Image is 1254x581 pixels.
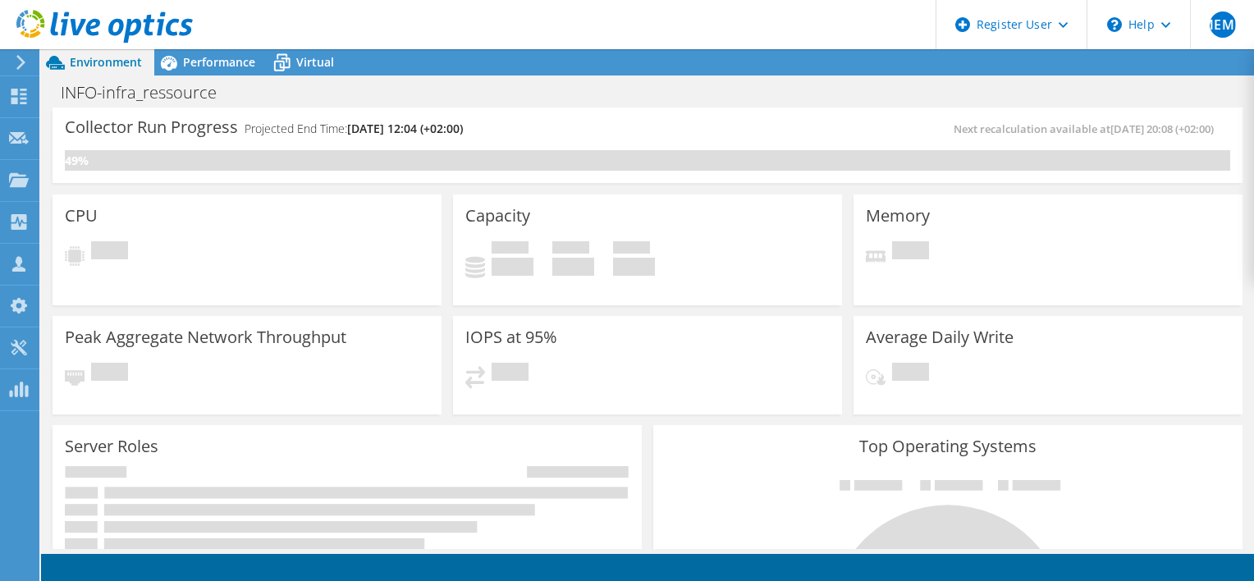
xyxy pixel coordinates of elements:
span: [DATE] 20:08 (+02:00) [1110,121,1214,136]
span: [DATE] 12:04 (+02:00) [347,121,463,136]
span: Used [492,241,529,258]
span: Performance [183,54,255,70]
span: Pending [91,241,128,263]
span: Virtual [296,54,334,70]
span: Total [613,241,650,258]
span: Pending [492,363,529,385]
span: Free [552,241,589,258]
span: Pending [892,363,929,385]
h3: Peak Aggregate Network Throughput [65,328,346,346]
h4: 0 GiB [552,258,594,276]
h3: Server Roles [65,437,158,455]
svg: \n [1107,17,1122,32]
h3: Average Daily Write [866,328,1014,346]
h3: CPU [65,207,98,225]
h3: Top Operating Systems [666,437,1230,455]
h3: Memory [866,207,930,225]
span: Pending [892,241,929,263]
h4: 0 GiB [492,258,533,276]
h3: IOPS at 95% [465,328,557,346]
span: Environment [70,54,142,70]
h1: INFO-infra_ressource [53,84,242,102]
h4: Projected End Time: [245,120,463,138]
h4: 0 GiB [613,258,655,276]
h3: Capacity [465,207,530,225]
span: MEMB [1210,11,1236,38]
span: Next recalculation available at [954,121,1222,136]
span: Pending [91,363,128,385]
